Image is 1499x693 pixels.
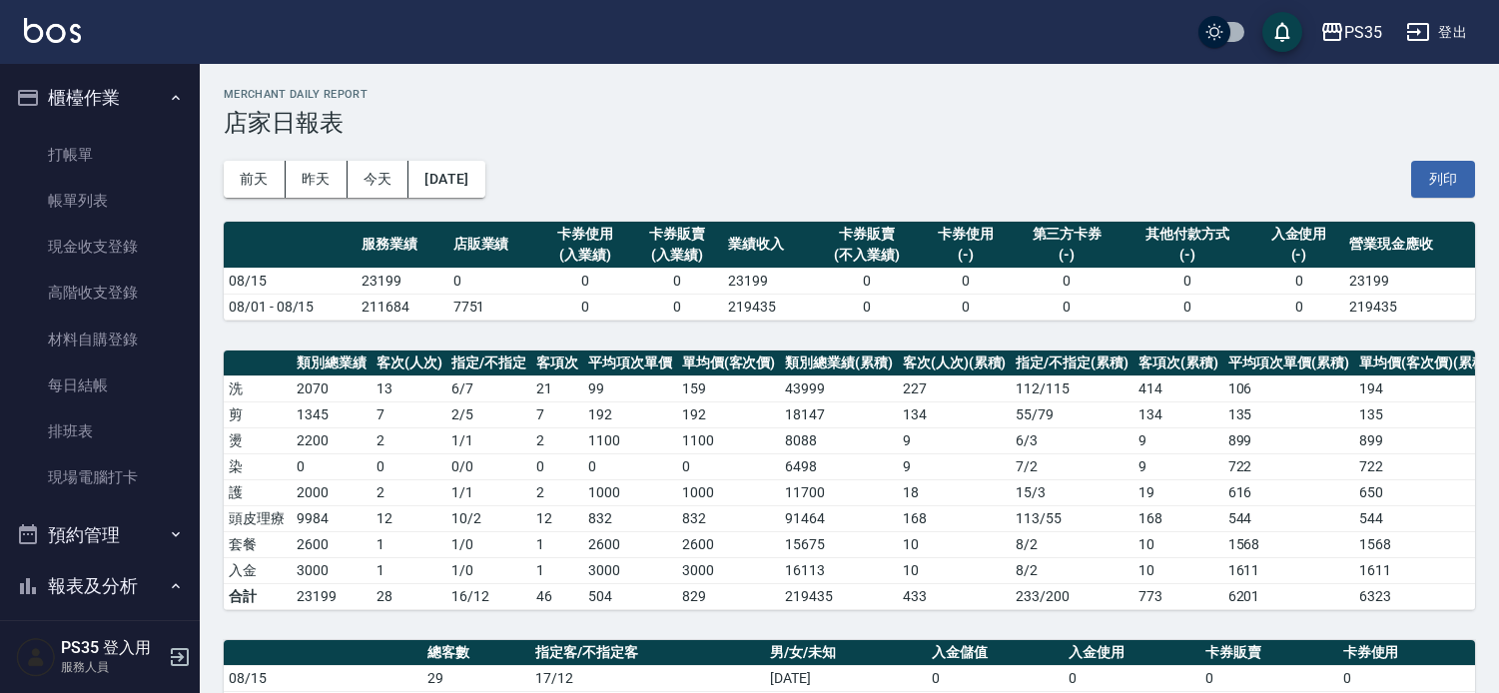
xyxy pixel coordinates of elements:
[1017,245,1118,266] div: (-)
[677,479,781,505] td: 1000
[583,401,677,427] td: 192
[677,401,781,427] td: 192
[357,222,448,269] th: 服務業績
[780,427,898,453] td: 8088
[583,583,677,609] td: 504
[446,427,531,453] td: 1 / 1
[1344,294,1475,320] td: 219435
[1354,453,1495,479] td: 722
[1012,268,1123,294] td: 0
[224,531,292,557] td: 套餐
[8,509,192,561] button: 預約管理
[224,665,422,691] td: 08/15
[1262,12,1302,52] button: save
[286,161,348,198] button: 昨天
[448,268,540,294] td: 0
[898,479,1012,505] td: 18
[677,375,781,401] td: 159
[224,557,292,583] td: 入金
[1223,401,1355,427] td: 135
[292,531,372,557] td: 2600
[636,224,718,245] div: 卡券販賣
[531,583,583,609] td: 46
[677,531,781,557] td: 2600
[920,268,1012,294] td: 0
[446,401,531,427] td: 2 / 5
[1011,350,1133,376] th: 指定/不指定(累積)
[539,294,631,320] td: 0
[1354,375,1495,401] td: 194
[372,350,447,376] th: 客次(人次)
[898,583,1012,609] td: 433
[530,640,765,666] th: 指定客/不指定客
[1354,505,1495,531] td: 544
[780,350,898,376] th: 類別總業績(累積)
[372,401,447,427] td: 7
[8,72,192,124] button: 櫃檯作業
[898,427,1012,453] td: 9
[531,350,583,376] th: 客項次
[292,375,372,401] td: 2070
[8,408,192,454] a: 排班表
[8,270,192,316] a: 高階收支登錄
[677,427,781,453] td: 1100
[1127,245,1248,266] div: (-)
[765,640,927,666] th: 男/女/未知
[780,531,898,557] td: 15675
[224,222,1475,321] table: a dense table
[1223,375,1355,401] td: 106
[8,454,192,500] a: 現場電腦打卡
[446,505,531,531] td: 10 / 2
[1200,665,1337,691] td: 0
[8,317,192,362] a: 材料自購登錄
[446,583,531,609] td: 16/12
[1223,505,1355,531] td: 544
[448,222,540,269] th: 店販業績
[530,665,765,691] td: 17/12
[224,268,357,294] td: 08/15
[61,638,163,658] h5: PS35 登入用
[1354,583,1495,609] td: 6323
[1354,557,1495,583] td: 1611
[1133,453,1223,479] td: 9
[1011,557,1133,583] td: 8 / 2
[583,427,677,453] td: 1100
[372,479,447,505] td: 2
[780,401,898,427] td: 18147
[531,505,583,531] td: 12
[1200,640,1337,666] th: 卡券販賣
[446,557,531,583] td: 1 / 0
[898,350,1012,376] th: 客次(人次)(累積)
[898,453,1012,479] td: 9
[1258,224,1340,245] div: 入金使用
[1338,665,1475,691] td: 0
[1398,14,1475,51] button: 登出
[1344,268,1475,294] td: 23199
[1133,375,1223,401] td: 414
[224,375,292,401] td: 洗
[446,479,531,505] td: 1 / 1
[583,350,677,376] th: 平均項次單價
[780,583,898,609] td: 219435
[925,224,1007,245] div: 卡券使用
[631,268,723,294] td: 0
[898,531,1012,557] td: 10
[898,401,1012,427] td: 134
[1354,350,1495,376] th: 單均價(客次價)(累積)
[1133,427,1223,453] td: 9
[531,453,583,479] td: 0
[544,224,626,245] div: 卡券使用
[920,294,1012,320] td: 0
[1223,350,1355,376] th: 平均項次單價(累積)
[357,268,448,294] td: 23199
[1123,268,1253,294] td: 0
[820,224,916,245] div: 卡券販賣
[1133,401,1223,427] td: 134
[224,479,292,505] td: 護
[292,401,372,427] td: 1345
[224,161,286,198] button: 前天
[224,583,292,609] td: 合計
[224,350,1496,610] table: a dense table
[677,350,781,376] th: 單均價(客次價)
[448,294,540,320] td: 7751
